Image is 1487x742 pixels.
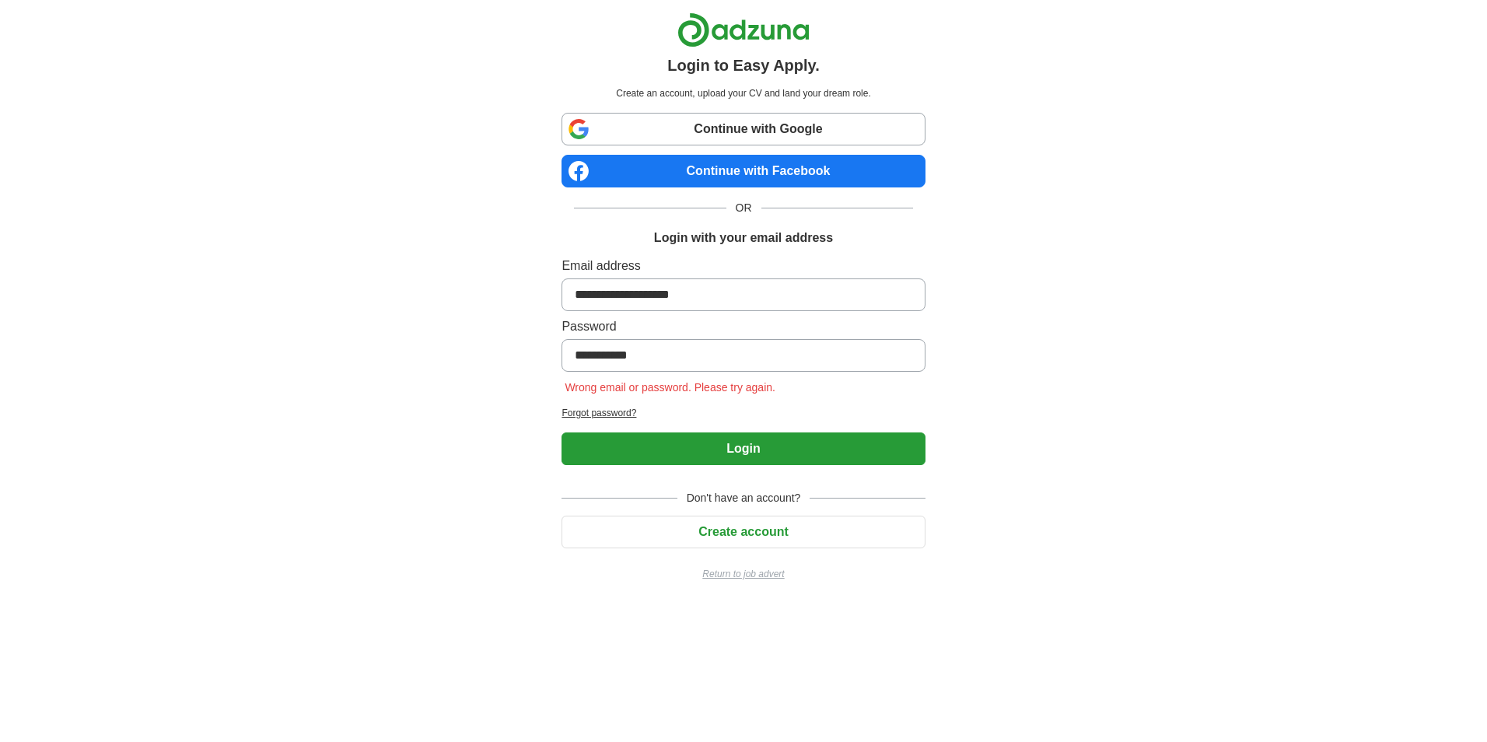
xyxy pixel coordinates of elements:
[654,229,833,247] h1: Login with your email address
[677,490,810,506] span: Don't have an account?
[562,317,925,336] label: Password
[562,406,925,420] a: Forgot password?
[562,567,925,581] a: Return to job advert
[562,525,925,538] a: Create account
[565,86,922,100] p: Create an account, upload your CV and land your dream role.
[726,200,761,216] span: OR
[562,257,925,275] label: Email address
[562,113,925,145] a: Continue with Google
[562,155,925,187] a: Continue with Facebook
[562,432,925,465] button: Login
[562,516,925,548] button: Create account
[667,54,820,77] h1: Login to Easy Apply.
[562,381,778,394] span: Wrong email or password. Please try again.
[677,12,810,47] img: Adzuna logo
